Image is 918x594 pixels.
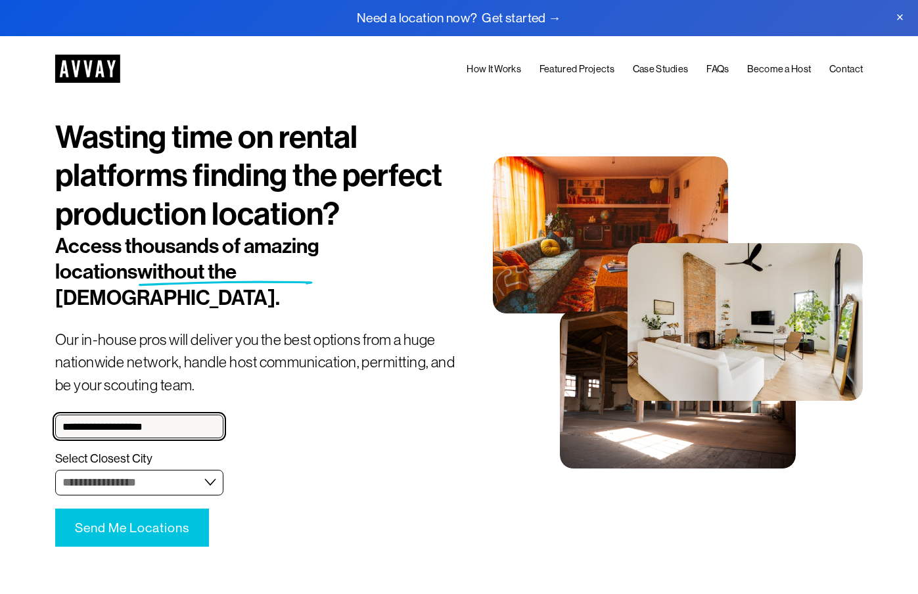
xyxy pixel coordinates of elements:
span: Send Me Locations [75,520,189,535]
a: Contact [829,61,863,78]
select: Select Closest City [55,470,223,495]
button: Send Me LocationsSend Me Locations [55,509,209,547]
a: FAQs [706,61,729,78]
a: Case Studies [633,61,689,78]
h1: Wasting time on rental platforms finding the perfect production location? [55,118,459,233]
span: without the [DEMOGRAPHIC_DATA]. [55,260,280,310]
a: Featured Projects [539,61,614,78]
a: Become a Host [747,61,811,78]
h2: Access thousands of amazing locations [55,233,392,311]
span: Select Closest City [55,451,152,467]
p: Our in-house pros will deliver you the best options from a huge nationwide network, handle host c... [55,329,459,397]
img: AVVAY - The First Nationwide Location Scouting Co. [55,55,120,83]
a: How It Works [467,61,521,78]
